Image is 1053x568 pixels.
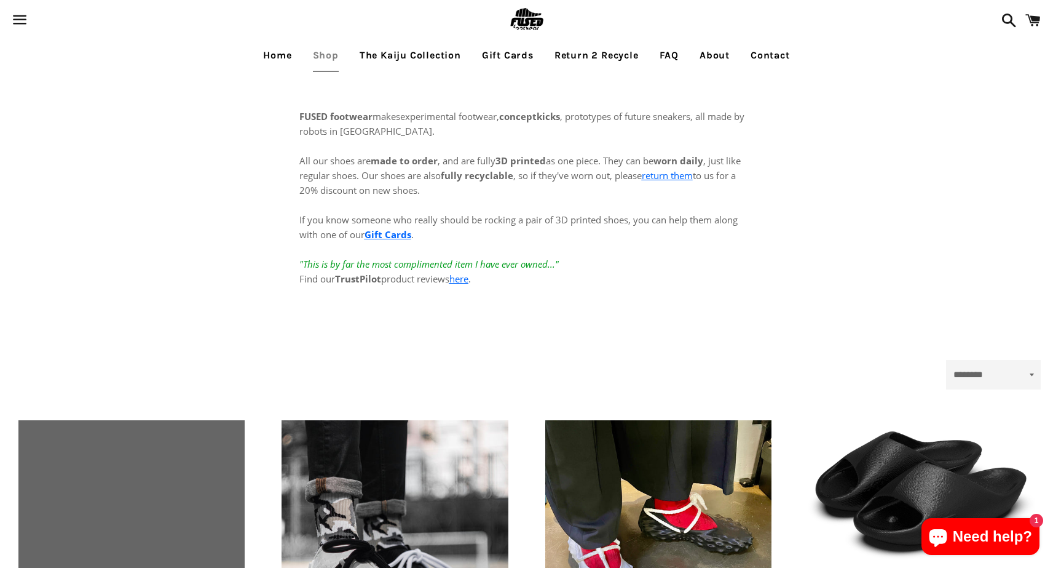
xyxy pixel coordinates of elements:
strong: TrustPilot [335,273,381,285]
a: Gift Cards [365,228,411,241]
strong: FUSED footwear [299,110,373,122]
em: "This is by far the most complimented item I have ever owned..." [299,258,559,270]
a: Shop [304,40,348,71]
span: makes [299,110,400,122]
a: here [449,273,468,285]
a: About [690,40,739,71]
strong: made to order [371,154,438,167]
a: Slate-Black [808,420,1035,564]
a: return them [642,169,693,182]
a: The Kaiju Collection [350,40,470,71]
a: Contact [741,40,799,71]
a: Home [254,40,301,71]
strong: 3D printed [495,154,546,167]
strong: worn daily [653,154,703,167]
a: Gift Cards [473,40,543,71]
strong: conceptkicks [499,110,560,122]
a: Return 2 Recycle [545,40,648,71]
inbox-online-store-chat: Shopify online store chat [918,518,1043,558]
strong: fully recyclable [441,169,513,182]
p: All our shoes are , and are fully as one piece. They can be , just like regular shoes. Our shoes ... [299,138,754,286]
a: FAQ [650,40,688,71]
span: experimental footwear, , prototypes of future sneakers, all made by robots in [GEOGRAPHIC_DATA]. [299,110,744,137]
